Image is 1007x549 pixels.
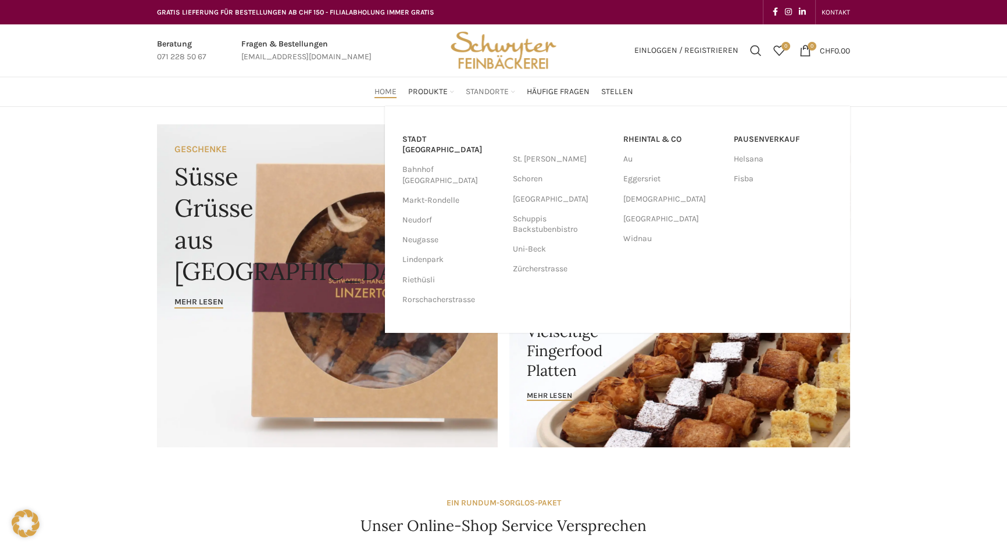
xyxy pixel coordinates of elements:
[527,80,590,103] a: Häufige Fragen
[360,515,647,536] h4: Unser Online-Shop Service Versprechen
[402,160,501,190] a: Bahnhof [GEOGRAPHIC_DATA]
[820,45,834,55] span: CHF
[623,149,722,169] a: Au
[466,80,515,103] a: Standorte
[623,229,722,249] a: Widnau
[509,285,850,447] a: Banner link
[447,45,560,55] a: Site logo
[820,45,850,55] bdi: 0.00
[734,130,833,149] a: Pausenverkauf
[623,189,722,209] a: [DEMOGRAPHIC_DATA]
[769,4,781,20] a: Facebook social link
[447,24,560,77] img: Bäckerei Schwyter
[816,1,856,24] div: Secondary navigation
[734,149,833,169] a: Helsana
[781,4,795,20] a: Instagram social link
[157,124,498,447] a: Banner link
[629,39,744,62] a: Einloggen / Registrieren
[744,39,767,62] a: Suchen
[822,1,850,24] a: KONTAKT
[767,39,791,62] a: 0
[527,87,590,98] span: Häufige Fragen
[623,209,722,229] a: [GEOGRAPHIC_DATA]
[734,169,833,189] a: Fisba
[402,270,501,290] a: Riethüsli
[513,209,612,239] a: Schuppis Backstubenbistro
[781,42,790,51] span: 0
[623,169,722,189] a: Eggersriet
[513,149,612,169] a: St. [PERSON_NAME]
[767,39,791,62] div: Meine Wunschliste
[808,42,816,51] span: 0
[601,80,633,103] a: Stellen
[402,210,501,230] a: Neudorf
[794,39,856,62] a: 0 CHF0.00
[623,130,722,149] a: RHEINTAL & CO
[513,189,612,209] a: [GEOGRAPHIC_DATA]
[402,230,501,250] a: Neugasse
[151,80,856,103] div: Main navigation
[466,87,509,98] span: Standorte
[513,239,612,259] a: Uni-Beck
[634,46,738,55] span: Einloggen / Registrieren
[513,259,612,279] a: Zürcherstrasse
[601,87,633,98] span: Stellen
[241,38,372,64] a: Infobox link
[822,8,850,16] span: KONTAKT
[157,8,434,16] span: GRATIS LIEFERUNG FÜR BESTELLUNGEN AB CHF 150 - FILIALABHOLUNG IMMER GRATIS
[408,87,448,98] span: Produkte
[402,191,501,210] a: Markt-Rondelle
[408,80,454,103] a: Produkte
[157,38,206,64] a: Infobox link
[513,169,612,189] a: Schoren
[374,80,397,103] a: Home
[402,290,501,310] a: Rorschacherstrasse
[795,4,809,20] a: Linkedin social link
[374,87,397,98] span: Home
[402,250,501,270] a: Lindenpark
[447,498,561,508] strong: EIN RUNDUM-SORGLOS-PAKET
[402,130,501,160] a: Stadt [GEOGRAPHIC_DATA]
